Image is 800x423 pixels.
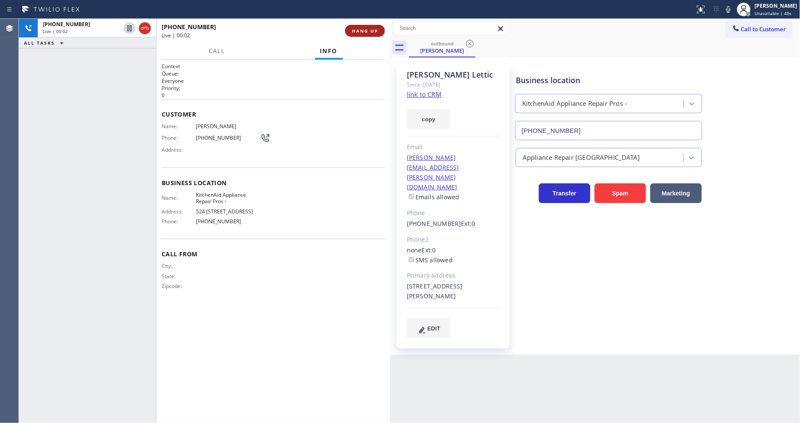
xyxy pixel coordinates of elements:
[43,28,68,34] span: Live | 00:02
[407,219,461,228] a: [PHONE_NUMBER]
[595,183,646,203] button: Spam
[162,135,196,141] span: Phone:
[409,194,414,199] input: Emails allowed
[410,40,475,47] div: outbound
[407,90,442,99] a: link to CRM
[522,99,627,109] div: KitchenAid Appliance Repair Pros -
[407,271,500,281] div: Primary address
[427,325,440,332] span: EDIT
[19,38,72,48] button: ALL TASKS
[410,47,475,54] div: [PERSON_NAME]
[162,195,196,201] span: Name:
[726,21,792,37] button: Call to Customer
[352,28,378,34] span: HANG UP
[162,273,196,279] span: State:
[722,3,734,15] button: Mute
[461,219,475,228] span: Ext: 0
[407,80,500,90] div: Since: [DATE]
[24,40,55,46] span: ALL TASKS
[162,92,385,99] p: 0
[196,135,260,141] span: [PHONE_NUMBER]
[162,147,196,153] span: Address:
[755,2,797,9] div: [PERSON_NAME]
[407,282,500,301] div: [STREET_ADDRESS][PERSON_NAME]
[162,63,385,70] h1: Context
[407,142,500,152] div: Email
[407,235,500,245] div: Phone2
[407,246,500,265] div: none
[162,208,196,215] span: Address:
[410,38,475,57] div: Elizabeth Lettic
[162,179,385,187] span: Business location
[539,183,590,203] button: Transfer
[196,218,260,225] span: [PHONE_NUMBER]
[162,32,190,39] span: Live | 00:02
[196,123,260,129] span: [PERSON_NAME]
[139,22,151,34] button: Hang up
[162,283,196,289] span: Zipcode:
[315,43,343,60] button: Info
[162,23,216,31] span: [PHONE_NUMBER]
[741,25,786,33] span: Call to Customer
[196,192,260,205] span: KitchenAid Appliance Repair Pros -
[407,318,451,338] button: EDIT
[162,263,196,269] span: City:
[162,70,385,77] h2: Queue:
[209,47,226,55] span: Call
[204,43,231,60] button: Call
[755,10,792,16] span: Unavailable | 48s
[162,77,385,84] p: Everyone
[162,84,385,92] h2: Priority:
[162,218,196,225] span: Phone:
[409,257,414,262] input: SMS allowed
[162,250,385,258] span: Call From
[407,193,460,201] label: Emails allowed
[407,153,459,191] a: [PERSON_NAME][EMAIL_ADDRESS][PERSON_NAME][DOMAIN_NAME]
[422,246,436,254] span: Ext: 0
[407,256,453,264] label: SMS allowed
[345,25,385,37] button: HANG UP
[196,208,260,215] span: 524 [STREET_ADDRESS]
[407,208,500,218] div: Phone
[407,70,500,80] div: [PERSON_NAME] Lettic
[393,21,508,35] input: Search
[162,123,196,129] span: Name:
[515,121,702,140] input: Phone Number
[523,153,640,162] div: Appliance Repair [GEOGRAPHIC_DATA]
[516,75,702,86] div: Business location
[407,109,451,129] button: copy
[650,183,702,203] button: Marketing
[43,21,90,28] span: [PHONE_NUMBER]
[123,22,135,34] button: Hold Customer
[162,110,385,118] span: Customer
[320,47,338,55] span: Info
